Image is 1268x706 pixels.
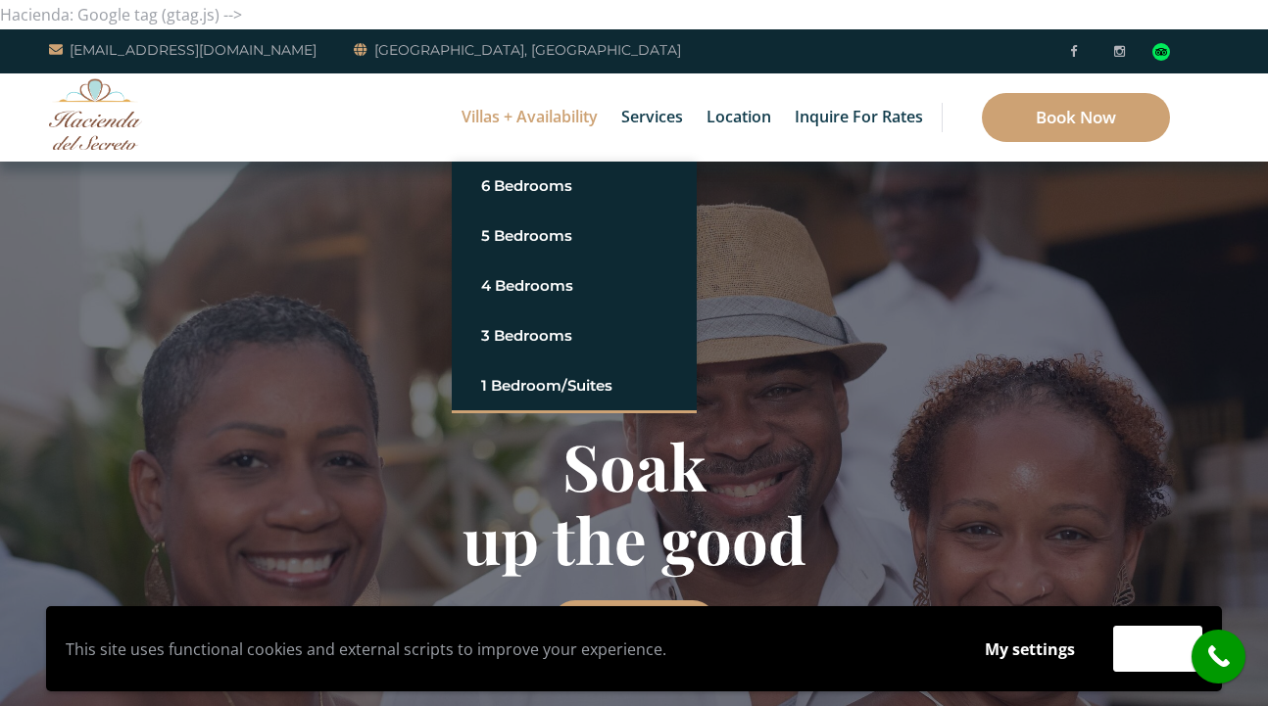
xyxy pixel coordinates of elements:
[49,38,317,62] a: [EMAIL_ADDRESS][DOMAIN_NAME]
[61,429,1207,576] h1: Soak up the good
[1113,626,1202,672] button: Accept
[481,368,667,403] a: 1 Bedroom/Suites
[982,93,1170,142] a: Book Now
[354,38,681,62] a: [GEOGRAPHIC_DATA], [GEOGRAPHIC_DATA]
[611,73,693,162] a: Services
[1152,43,1170,61] img: Tripadvisor_logomark.svg
[452,73,608,162] a: Villas + Availability
[1196,635,1241,679] i: call
[551,600,717,649] a: Inquire
[697,73,781,162] a: Location
[966,627,1094,672] button: My settings
[481,318,667,353] a: 3 Bedrooms
[481,218,667,254] a: 5 Bedrooms
[481,268,667,304] a: 4 Bedrooms
[1192,630,1245,683] a: call
[481,168,667,204] a: 6 Bedrooms
[66,635,947,664] p: This site uses functional cookies and external scripts to improve your experience.
[1152,43,1170,61] div: Read traveler reviews on Tripadvisor
[785,73,933,162] a: Inquire for Rates
[49,78,142,150] img: Awesome Logo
